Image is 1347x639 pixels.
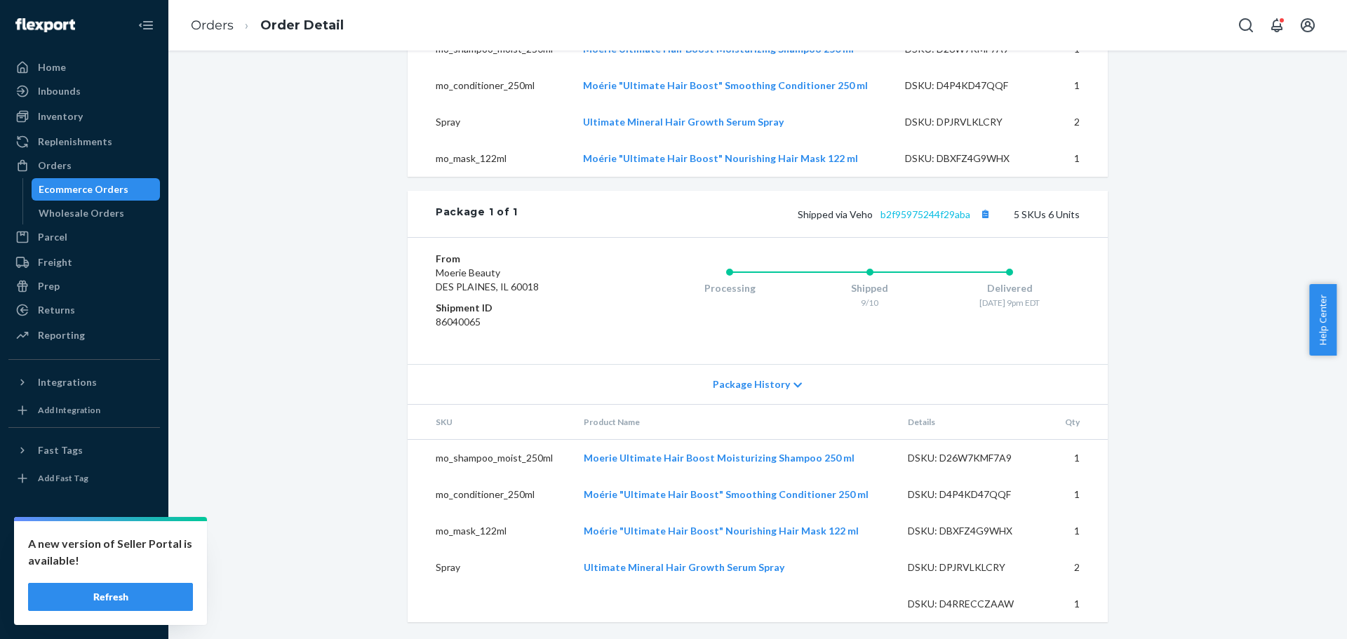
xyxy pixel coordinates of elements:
p: A new version of Seller Portal is available! [28,535,193,569]
div: Home [38,60,66,74]
a: Add Integration [8,399,160,422]
a: Inventory [8,105,160,128]
div: DSKU: DPJRVLKLCRY [905,115,1037,129]
a: Reporting [8,324,160,347]
a: Moérie "Ultimate Hair Boost" Nourishing Hair Mask 122 ml [584,525,859,537]
td: mo_mask_122ml [408,140,572,177]
button: Help Center [1309,284,1336,356]
div: Reporting [38,328,85,342]
div: DSKU: D4P4KD47QQF [908,487,1040,502]
div: Orders [38,159,72,173]
div: Prep [38,279,60,293]
div: Parcel [38,230,67,244]
a: Add Fast Tag [8,467,160,490]
div: DSKU: DPJRVLKLCRY [908,560,1040,574]
button: Open notifications [1263,11,1291,39]
th: Details [897,405,1051,440]
dd: 86040065 [436,315,603,329]
a: Orders [191,18,234,33]
a: b2f95975244f29aba [880,208,970,220]
td: 1 [1051,440,1108,477]
a: Home [8,56,160,79]
div: Wholesale Orders [39,206,124,220]
div: Package 1 of 1 [436,205,518,223]
a: Replenishments [8,130,160,153]
button: Give Feedback [8,600,160,622]
div: DSKU: D4RRECCZAAW [908,597,1040,611]
span: Moerie Beauty DES PLAINES, IL 60018 [436,267,539,292]
td: Spray [408,104,572,140]
div: [DATE] 9pm EDT [939,297,1080,309]
div: Shipped [800,281,940,295]
div: Returns [38,303,75,317]
a: Moérie "Ultimate Hair Boost" Nourishing Hair Mask 122 ml [583,152,858,164]
div: Replenishments [38,135,112,149]
td: 1 [1051,476,1108,513]
div: Inventory [38,109,83,123]
div: DSKU: DBXFZ4G9WHX [908,524,1040,538]
div: DSKU: D4P4KD47QQF [905,79,1037,93]
th: Qty [1051,405,1108,440]
button: Refresh [28,583,193,611]
a: Returns [8,299,160,321]
div: Ecommerce Orders [39,182,128,196]
a: Inbounds [8,80,160,102]
button: Copy tracking number [976,205,994,223]
td: 1 [1051,513,1108,549]
td: mo_conditioner_250ml [408,476,572,513]
div: DSKU: D26W7KMF7A9 [908,451,1040,465]
div: Add Integration [38,404,100,416]
a: Orders [8,154,160,177]
div: Processing [659,281,800,295]
button: Fast Tags [8,439,160,462]
img: Flexport logo [15,18,75,32]
a: Settings [8,528,160,551]
div: Delivered [939,281,1080,295]
td: 2 [1051,549,1108,586]
a: Ultimate Mineral Hair Growth Serum Spray [583,116,784,128]
div: DSKU: DBXFZ4G9WHX [905,152,1037,166]
th: Product Name [572,405,897,440]
dt: Shipment ID [436,301,603,315]
td: mo_mask_122ml [408,513,572,549]
td: mo_shampoo_moist_250ml [408,440,572,477]
dt: From [436,252,603,266]
div: 5 SKUs 6 Units [518,205,1080,223]
a: Wholesale Orders [32,202,161,224]
span: Package History [713,377,790,391]
ol: breadcrumbs [180,5,355,46]
td: Spray [408,549,572,586]
td: 1 [1047,140,1108,177]
a: Ecommerce Orders [32,178,161,201]
td: 1 [1051,586,1108,622]
button: Open account menu [1294,11,1322,39]
td: 1 [1047,67,1108,104]
a: Ultimate Mineral Hair Growth Serum Spray [584,561,784,573]
a: Help Center [8,576,160,598]
button: Close Navigation [132,11,160,39]
td: 2 [1047,104,1108,140]
a: Talk to Support [8,552,160,574]
th: SKU [408,405,572,440]
button: Integrations [8,371,160,394]
a: Moérie "Ultimate Hair Boost" Smoothing Conditioner 250 ml [583,79,868,91]
div: Integrations [38,375,97,389]
div: 9/10 [800,297,940,309]
div: Inbounds [38,84,81,98]
td: mo_conditioner_250ml [408,67,572,104]
div: Freight [38,255,72,269]
div: Fast Tags [38,443,83,457]
a: Order Detail [260,18,344,33]
a: Parcel [8,226,160,248]
a: Moérie "Ultimate Hair Boost" Smoothing Conditioner 250 ml [584,488,869,500]
span: Shipped via Veho [798,208,994,220]
a: Prep [8,275,160,297]
div: Add Fast Tag [38,472,88,484]
a: Freight [8,251,160,274]
a: Moerie Ultimate Hair Boost Moisturizing Shampoo 250 ml [584,452,855,464]
button: Open Search Box [1232,11,1260,39]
